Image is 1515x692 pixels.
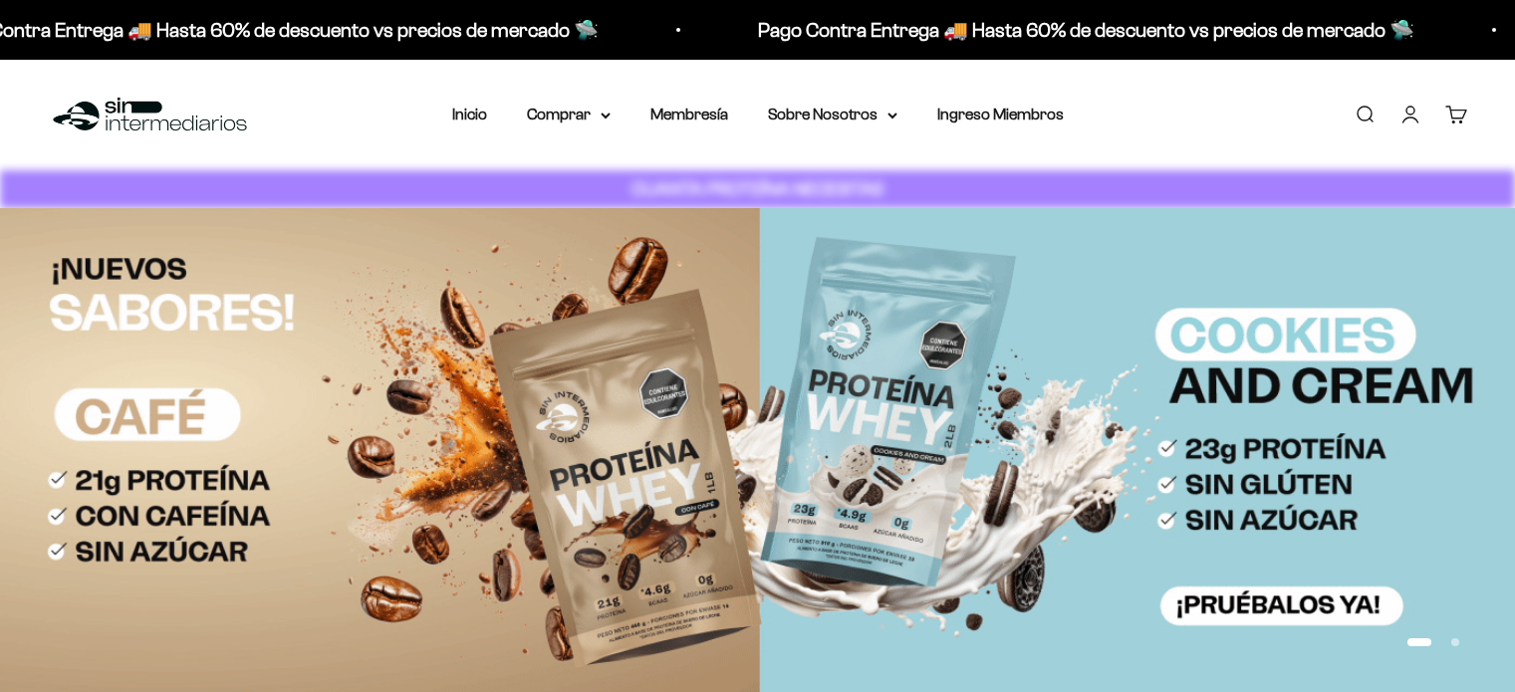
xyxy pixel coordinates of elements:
[758,14,1414,46] p: Pago Contra Entrega 🚚 Hasta 60% de descuento vs precios de mercado 🛸
[768,102,897,127] summary: Sobre Nosotros
[937,106,1064,122] a: Ingreso Miembros
[452,106,487,122] a: Inicio
[650,106,728,122] a: Membresía
[527,102,611,127] summary: Comprar
[631,178,884,199] strong: CUANTA PROTEÍNA NECESITAS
